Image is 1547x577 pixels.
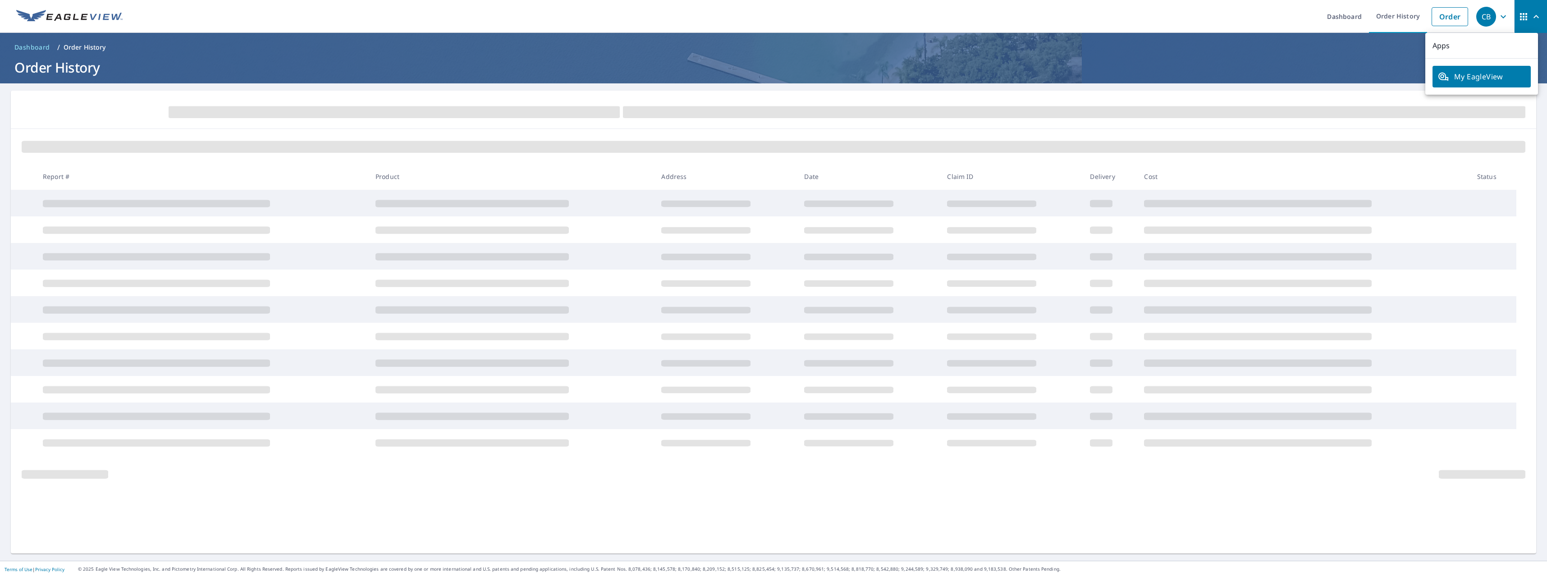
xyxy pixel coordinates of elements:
[78,566,1542,572] p: © 2025 Eagle View Technologies, Inc. and Pictometry International Corp. All Rights Reserved. Repo...
[1470,163,1516,190] th: Status
[1432,7,1468,26] a: Order
[35,566,64,572] a: Privacy Policy
[11,40,1536,55] nav: breadcrumb
[797,163,940,190] th: Date
[11,58,1536,77] h1: Order History
[36,163,368,190] th: Report #
[1438,71,1525,82] span: My EagleView
[1083,163,1137,190] th: Delivery
[5,566,32,572] a: Terms of Use
[14,43,50,52] span: Dashboard
[1476,7,1496,27] div: CB
[5,567,64,572] p: |
[368,163,654,190] th: Product
[64,43,106,52] p: Order History
[1137,163,1469,190] th: Cost
[654,163,797,190] th: Address
[16,10,123,23] img: EV Logo
[1433,66,1531,87] a: My EagleView
[57,42,60,53] li: /
[1425,33,1538,59] p: Apps
[940,163,1083,190] th: Claim ID
[11,40,54,55] a: Dashboard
